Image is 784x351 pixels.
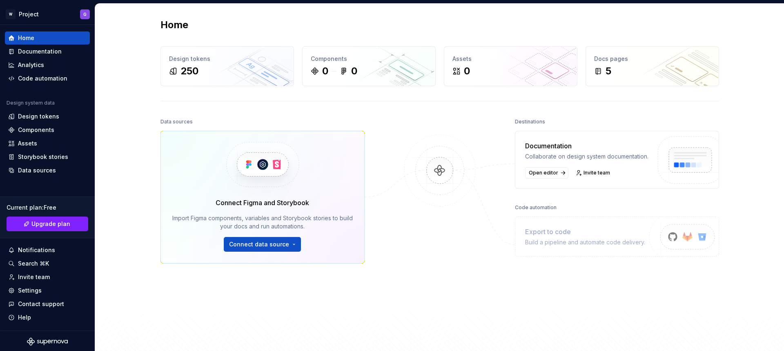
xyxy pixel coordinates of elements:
[18,153,68,161] div: Storybook stories
[525,227,645,237] div: Export to code
[444,46,577,86] a: Assets0
[172,214,353,230] div: Import Figma components, variables and Storybook stories to build your docs and run automations.
[19,10,39,18] div: Project
[18,47,62,56] div: Documentation
[180,65,198,78] div: 250
[18,61,44,69] div: Analytics
[586,46,719,86] a: Docs pages5
[18,313,31,322] div: Help
[5,164,90,177] a: Data sources
[18,259,49,268] div: Search ⌘K
[18,300,64,308] div: Contact support
[5,257,90,270] button: Search ⌘K
[529,170,558,176] span: Open editor
[5,31,90,45] a: Home
[160,116,193,127] div: Data sources
[5,123,90,136] a: Components
[5,45,90,58] a: Documentation
[452,55,569,63] div: Assets
[169,55,285,63] div: Design tokens
[18,34,34,42] div: Home
[464,65,470,78] div: 0
[515,116,545,127] div: Destinations
[351,65,357,78] div: 0
[5,311,90,324] button: Help
[573,167,614,179] a: Invite team
[5,244,90,257] button: Notifications
[515,202,557,213] div: Code automation
[83,11,87,18] div: G
[229,240,289,248] span: Connect data source
[18,126,54,134] div: Components
[160,18,188,31] h2: Home
[5,271,90,284] a: Invite team
[6,9,16,19] div: W
[160,46,294,86] a: Design tokens250
[5,110,90,123] a: Design tokens
[311,55,427,63] div: Components
[224,237,301,252] button: Connect data source
[5,58,90,72] a: Analytics
[7,203,88,212] div: Current plan : Free
[594,55,710,63] div: Docs pages
[302,46,436,86] a: Components00
[18,286,42,295] div: Settings
[31,220,70,228] span: Upgrade plan
[5,72,90,85] a: Code automation
[216,198,309,208] div: Connect Figma and Storybook
[18,139,37,148] div: Assets
[7,100,55,106] div: Design system data
[2,5,93,23] button: WProjectG
[5,137,90,150] a: Assets
[525,141,648,151] div: Documentation
[525,238,645,246] div: Build a pipeline and automate code delivery.
[584,170,610,176] span: Invite team
[5,297,90,311] button: Contact support
[606,65,611,78] div: 5
[18,246,55,254] div: Notifications
[18,74,67,83] div: Code automation
[5,284,90,297] a: Settings
[18,166,56,174] div: Data sources
[7,217,88,231] a: Upgrade plan
[525,152,648,161] div: Collaborate on design system documentation.
[525,167,568,179] a: Open editor
[18,112,59,121] div: Design tokens
[322,65,328,78] div: 0
[27,338,68,346] svg: Supernova Logo
[18,273,50,281] div: Invite team
[5,150,90,163] a: Storybook stories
